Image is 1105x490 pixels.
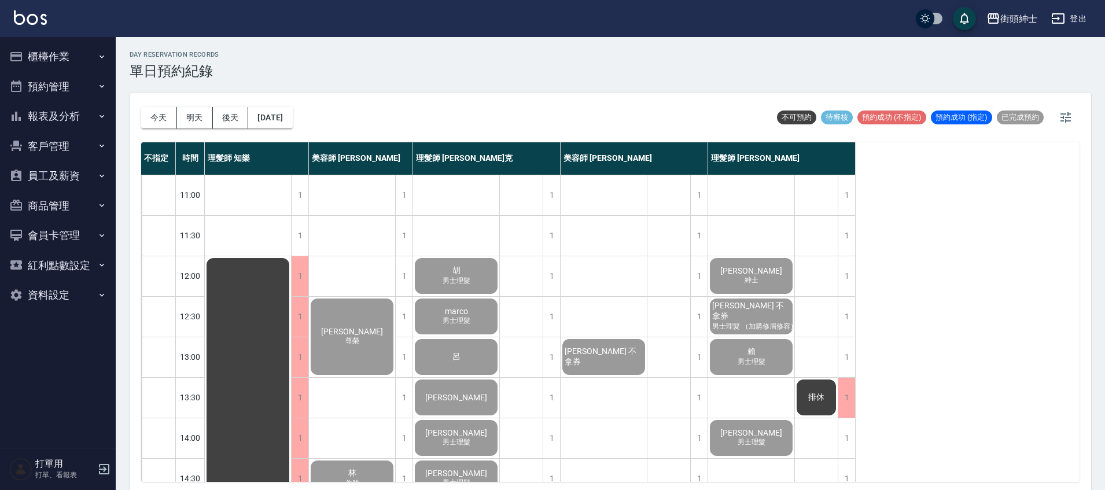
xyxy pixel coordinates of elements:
[14,10,47,25] img: Logo
[718,428,784,437] span: [PERSON_NAME]
[821,112,853,123] span: 待審核
[997,112,1044,123] span: 已完成預約
[213,107,249,128] button: 後天
[176,175,205,215] div: 11:00
[346,468,359,478] span: 林
[690,297,708,337] div: 1
[690,256,708,296] div: 1
[440,276,473,286] span: 男士理髮
[5,220,111,250] button: 會員卡管理
[9,458,32,481] img: Person
[857,112,926,123] span: 預約成功 (不指定)
[395,216,412,256] div: 1
[5,72,111,102] button: 預約管理
[561,142,708,175] div: 美容師 [PERSON_NAME]
[710,301,793,322] span: [PERSON_NAME] 不拿券
[838,337,855,377] div: 1
[982,7,1042,31] button: 街頭紳士
[35,458,94,470] h5: 打單用
[176,256,205,296] div: 12:00
[176,377,205,418] div: 13:30
[309,142,413,175] div: 美容師 [PERSON_NAME]
[141,107,177,128] button: 今天
[5,250,111,281] button: 紅利點數設定
[291,256,308,296] div: 1
[130,51,219,58] h2: day Reservation records
[690,337,708,377] div: 1
[248,107,292,128] button: [DATE]
[562,347,645,367] span: [PERSON_NAME] 不拿券
[543,256,560,296] div: 1
[543,378,560,418] div: 1
[205,142,309,175] div: 理髮師 知樂
[838,297,855,337] div: 1
[395,337,412,377] div: 1
[5,161,111,191] button: 員工及薪資
[319,327,385,336] span: [PERSON_NAME]
[141,142,176,175] div: 不指定
[130,63,219,79] h3: 單日預約紀錄
[343,478,362,488] span: 作臉
[735,357,768,367] span: 男士理髮
[709,322,799,331] span: 男士理髮 （加購修眉修容）
[176,337,205,377] div: 13:00
[395,256,412,296] div: 1
[742,275,761,285] span: 紳士
[291,297,308,337] div: 1
[413,142,561,175] div: 理髮師 [PERSON_NAME]克
[543,418,560,458] div: 1
[176,215,205,256] div: 11:30
[1047,8,1091,30] button: 登出
[423,428,489,437] span: [PERSON_NAME]
[543,175,560,215] div: 1
[291,175,308,215] div: 1
[450,266,463,276] span: 胡
[5,131,111,161] button: 客戶管理
[177,107,213,128] button: 明天
[690,216,708,256] div: 1
[690,418,708,458] div: 1
[5,101,111,131] button: 報表及分析
[5,42,111,72] button: 櫃檯作業
[718,266,784,275] span: [PERSON_NAME]
[35,470,94,480] p: 打單、看報表
[443,307,470,316] span: marco
[838,256,855,296] div: 1
[777,112,816,123] span: 不可預約
[838,216,855,256] div: 1
[745,347,758,357] span: 賴
[395,378,412,418] div: 1
[5,191,111,221] button: 商品管理
[291,337,308,377] div: 1
[176,142,205,175] div: 時間
[1000,12,1037,26] div: 街頭紳士
[5,280,111,310] button: 資料設定
[440,478,473,488] span: 男士理髮
[176,296,205,337] div: 12:30
[423,469,489,478] span: [PERSON_NAME]
[440,437,473,447] span: 男士理髮
[440,316,473,326] span: 男士理髮
[838,378,855,418] div: 1
[291,216,308,256] div: 1
[450,352,463,362] span: 呂
[690,175,708,215] div: 1
[395,297,412,337] div: 1
[953,7,976,30] button: save
[291,378,308,418] div: 1
[690,378,708,418] div: 1
[176,418,205,458] div: 14:00
[838,175,855,215] div: 1
[543,297,560,337] div: 1
[343,336,362,346] span: 尊榮
[838,418,855,458] div: 1
[708,142,856,175] div: 理髮師 [PERSON_NAME]
[543,337,560,377] div: 1
[735,437,768,447] span: 男士理髮
[395,418,412,458] div: 1
[423,393,489,402] span: [PERSON_NAME]
[931,112,992,123] span: 預約成功 (指定)
[806,392,827,403] span: 排休
[395,175,412,215] div: 1
[543,216,560,256] div: 1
